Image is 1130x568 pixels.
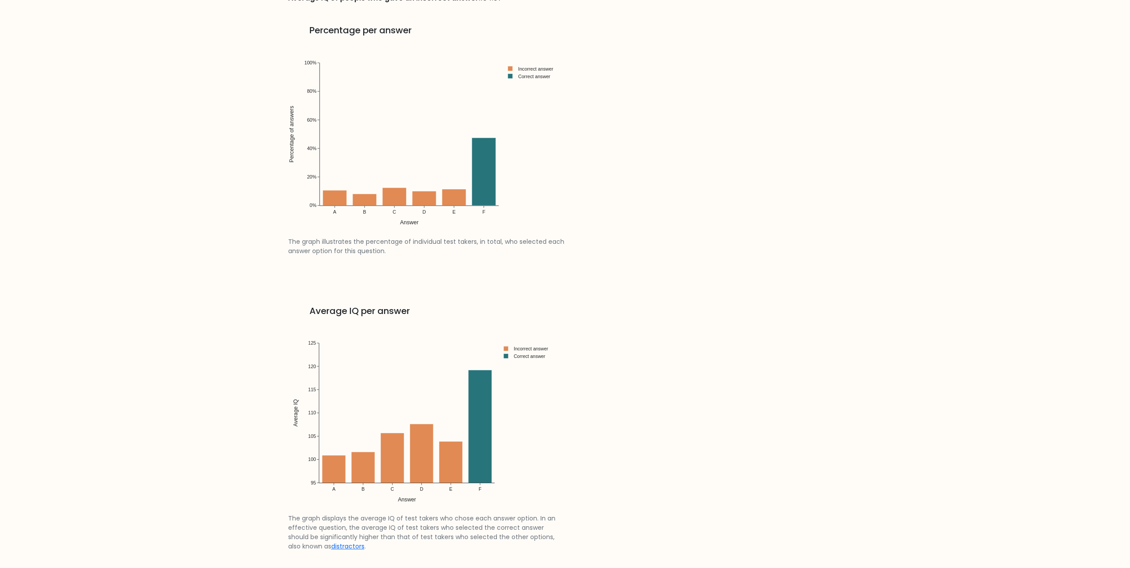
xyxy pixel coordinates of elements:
a: distractors [331,542,365,551]
h5: Percentage per answer [288,25,565,36]
img: distractor_perc.svg [288,39,565,237]
a: The graph displays the average IQ of test takers who chose each answer option. In an effective qu... [288,514,555,551]
h5: Average IQ per answer [288,306,560,316]
figcaption: . [288,514,560,551]
img: distractor_avg.svg [288,320,560,514]
figcaption: The graph illustrates the percentage of individual test takers, in total, who selected each answe... [288,237,565,256]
